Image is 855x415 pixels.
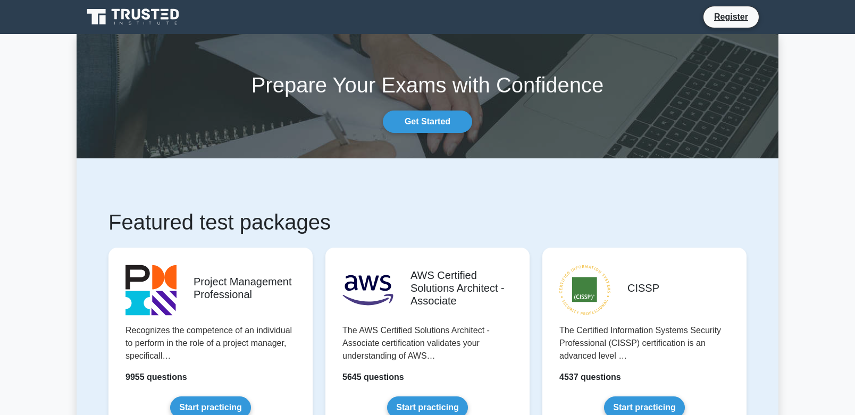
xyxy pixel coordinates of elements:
[383,111,472,133] a: Get Started
[77,72,778,98] h1: Prepare Your Exams with Confidence
[108,209,747,235] h1: Featured test packages
[708,10,755,23] a: Register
